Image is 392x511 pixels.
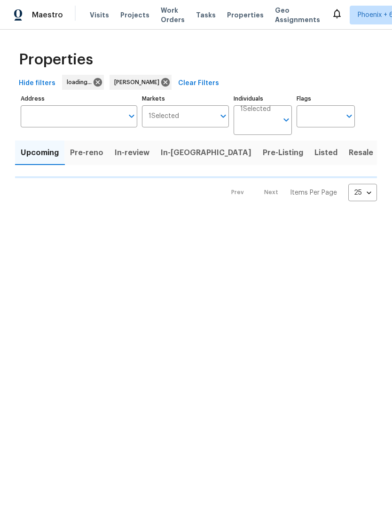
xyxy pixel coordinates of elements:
[234,96,292,102] label: Individuals
[349,146,373,159] span: Resale
[174,75,223,92] button: Clear Filters
[196,12,216,18] span: Tasks
[19,78,55,89] span: Hide filters
[90,10,109,20] span: Visits
[227,10,264,20] span: Properties
[125,110,138,123] button: Open
[142,96,229,102] label: Markets
[115,146,149,159] span: In-review
[343,110,356,123] button: Open
[62,75,104,90] div: loading...
[19,55,93,64] span: Properties
[222,184,377,201] nav: Pagination Navigation
[263,146,303,159] span: Pre-Listing
[15,75,59,92] button: Hide filters
[240,105,271,113] span: 1 Selected
[275,6,320,24] span: Geo Assignments
[114,78,163,87] span: [PERSON_NAME]
[21,146,59,159] span: Upcoming
[178,78,219,89] span: Clear Filters
[32,10,63,20] span: Maestro
[21,96,137,102] label: Address
[110,75,172,90] div: [PERSON_NAME]
[70,146,103,159] span: Pre-reno
[149,112,179,120] span: 1 Selected
[67,78,95,87] span: loading...
[120,10,149,20] span: Projects
[348,181,377,205] div: 25
[217,110,230,123] button: Open
[297,96,355,102] label: Flags
[314,146,337,159] span: Listed
[161,146,251,159] span: In-[GEOGRAPHIC_DATA]
[290,188,337,197] p: Items Per Page
[161,6,185,24] span: Work Orders
[280,113,293,126] button: Open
